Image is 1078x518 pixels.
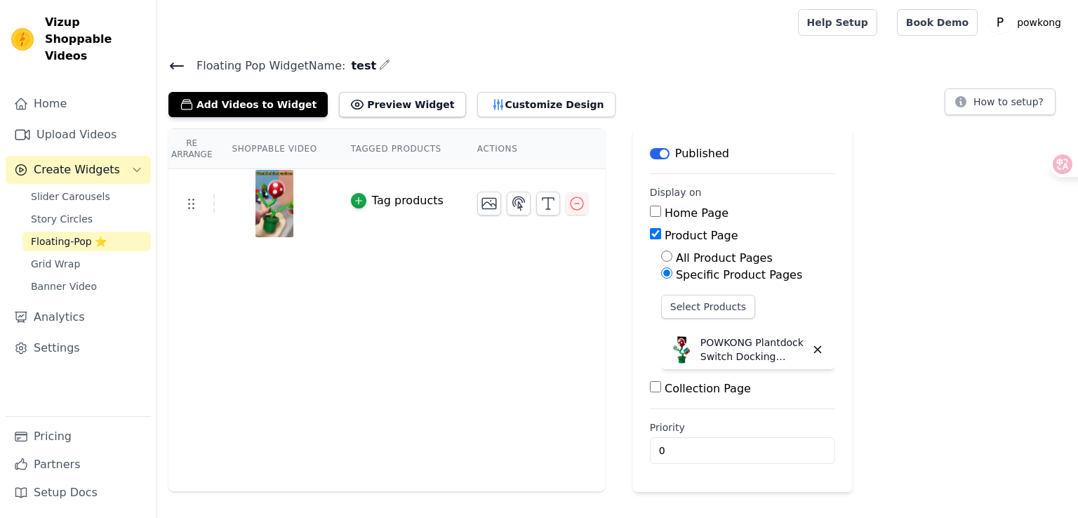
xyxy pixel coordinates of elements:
span: Floating Pop Widget Name: [185,58,345,74]
text: P [997,15,1004,29]
div: Tag products [372,192,444,209]
label: Collection Page [665,382,751,395]
a: Analytics [6,303,151,331]
button: Select Products [661,295,755,319]
p: POWKONG Plantdock Switch Docking Station with Joy-Con Charger - Piranha [700,336,806,364]
button: Add Videos to Widget [168,92,328,117]
button: P powkong [989,10,1067,35]
th: Actions [460,129,605,169]
p: powkong [1011,10,1067,35]
label: Product Page [665,229,738,242]
a: Floating-Pop ⭐ [22,232,151,251]
button: Delete widget [806,338,830,361]
span: Grid Wrap [31,257,80,271]
span: Banner Video [31,279,97,293]
th: Re Arrange [168,129,215,169]
label: All Product Pages [676,251,773,265]
a: Settings [6,334,151,362]
img: POWKONG Plantdock Switch Docking Station with Joy-Con Charger - Piranha [667,336,695,364]
a: Pricing [6,423,151,451]
th: Shoppable Video [215,129,333,169]
span: Floating-Pop ⭐ [31,234,107,248]
a: Home [6,90,151,118]
a: Slider Carousels [22,187,151,206]
p: Published [675,145,729,162]
a: Grid Wrap [22,254,151,274]
a: Book Demo [897,9,978,36]
img: vizup-images-0898.png [255,170,294,237]
img: Vizup [11,28,34,51]
label: Home Page [665,206,728,220]
label: Priority [650,420,835,434]
span: test [345,58,376,74]
a: Help Setup [798,9,877,36]
a: Banner Video [22,277,151,296]
a: Partners [6,451,151,479]
span: Create Widgets [34,161,120,178]
label: Specific Product Pages [676,268,802,281]
button: Customize Design [477,92,615,117]
button: How to setup? [945,88,1056,115]
a: Story Circles [22,209,151,229]
button: Create Widgets [6,156,151,184]
span: Slider Carousels [31,190,110,204]
legend: Display on [650,185,702,199]
a: How to setup? [945,98,1056,112]
a: Setup Docs [6,479,151,507]
button: Change Thumbnail [477,192,501,215]
button: Tag products [351,192,444,209]
span: Vizup Shoppable Videos [45,14,145,65]
th: Tagged Products [334,129,460,169]
span: Story Circles [31,212,93,226]
div: Edit Name [379,56,390,75]
button: Preview Widget [339,92,465,117]
a: Upload Videos [6,121,151,149]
